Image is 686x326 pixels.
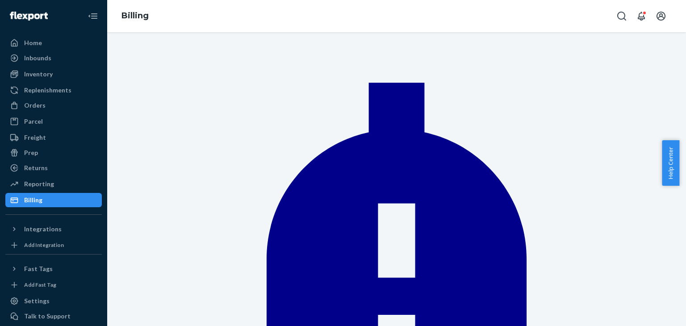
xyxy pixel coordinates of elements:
[5,262,102,276] button: Fast Tags
[24,133,46,142] div: Freight
[24,312,71,321] div: Talk to Support
[5,67,102,81] a: Inventory
[5,294,102,308] a: Settings
[5,222,102,236] button: Integrations
[24,297,50,305] div: Settings
[5,98,102,113] a: Orders
[24,163,48,172] div: Returns
[24,70,53,79] div: Inventory
[5,146,102,160] a: Prep
[5,161,102,175] a: Returns
[24,225,62,234] div: Integrations
[121,11,149,21] a: Billing
[24,196,42,205] div: Billing
[24,241,64,249] div: Add Integration
[84,7,102,25] button: Close Navigation
[662,140,679,186] button: Help Center
[5,309,102,323] a: Talk to Support
[5,177,102,191] a: Reporting
[5,280,102,290] a: Add Fast Tag
[24,101,46,110] div: Orders
[24,117,43,126] div: Parcel
[24,180,54,188] div: Reporting
[652,7,670,25] button: Open account menu
[24,148,38,157] div: Prep
[632,7,650,25] button: Open notifications
[24,264,53,273] div: Fast Tags
[10,12,48,21] img: Flexport logo
[24,86,71,95] div: Replenishments
[24,281,56,288] div: Add Fast Tag
[24,54,51,63] div: Inbounds
[24,38,42,47] div: Home
[613,7,631,25] button: Open Search Box
[5,130,102,145] a: Freight
[5,83,102,97] a: Replenishments
[5,114,102,129] a: Parcel
[5,51,102,65] a: Inbounds
[5,240,102,251] a: Add Integration
[5,193,102,207] a: Billing
[5,36,102,50] a: Home
[114,3,156,29] ol: breadcrumbs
